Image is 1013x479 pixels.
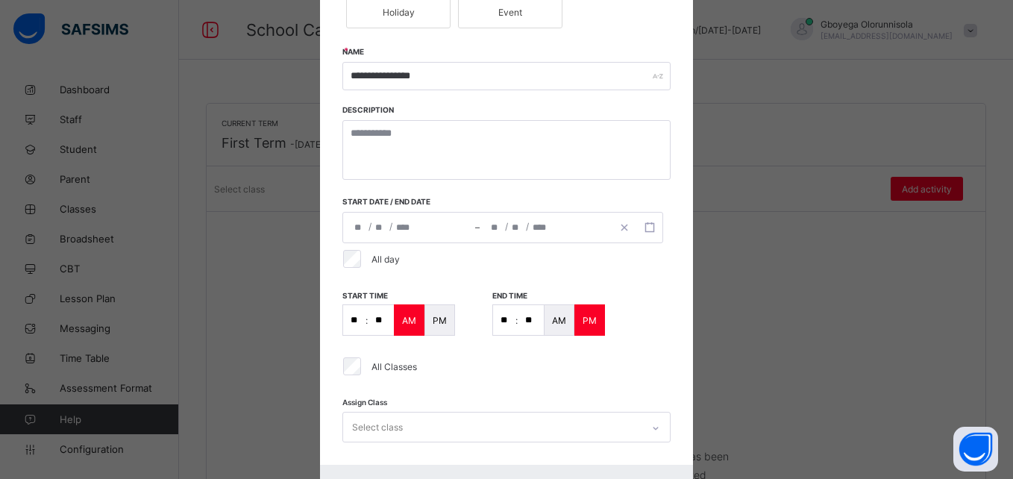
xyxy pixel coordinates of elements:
p: : [515,315,518,326]
span: End time [492,291,527,300]
p: AM [402,315,416,326]
span: Description [342,105,394,114]
p: PM [583,315,597,326]
span: Name [342,47,364,56]
span: / [368,220,371,233]
label: All Classes [371,361,417,372]
p: AM [552,315,566,326]
button: Open asap [953,427,998,472]
label: All day [371,254,400,265]
span: start time [342,291,388,300]
span: – [475,221,480,234]
span: / [505,220,508,233]
p: PM [433,315,447,326]
span: Start date / End date [342,197,481,206]
span: / [526,220,529,233]
span: Assign Class [342,398,387,407]
p: : [366,315,368,326]
div: Select class [352,413,403,442]
span: / [389,220,392,233]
